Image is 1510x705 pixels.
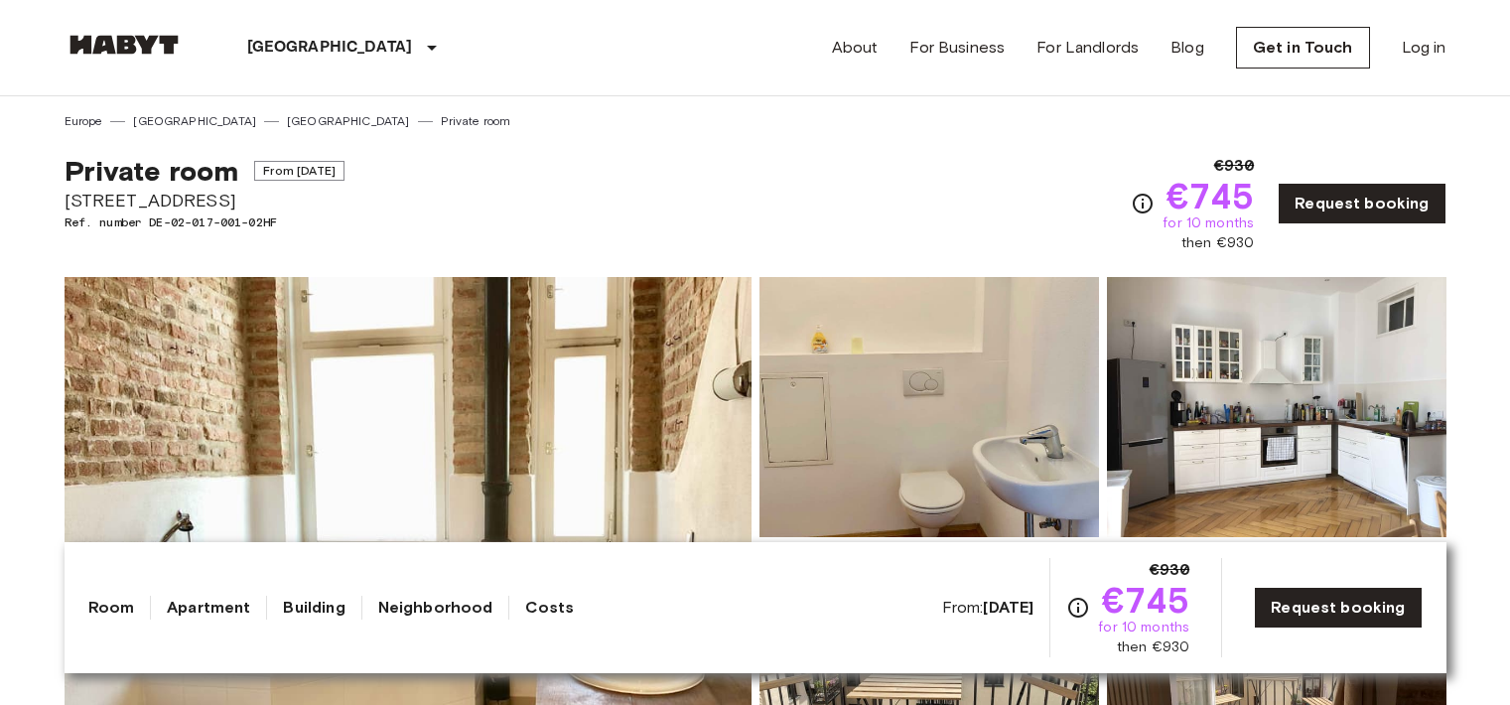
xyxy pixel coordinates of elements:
img: Picture of unit DE-02-017-001-02HF [1107,277,1446,537]
a: Request booking [1254,587,1422,629]
p: [GEOGRAPHIC_DATA] [247,36,413,60]
a: Request booking [1278,183,1445,224]
span: for 10 months [1163,213,1254,233]
a: Blog [1170,36,1204,60]
span: From: [942,597,1034,619]
a: Get in Touch [1236,27,1370,69]
span: then €930 [1181,233,1254,253]
a: Room [88,596,135,620]
a: For Landlords [1036,36,1139,60]
img: Habyt [65,35,184,55]
span: Ref. number DE-02-017-001-02HF [65,213,344,231]
span: then €930 [1117,637,1189,657]
span: €745 [1167,178,1255,213]
a: Log in [1402,36,1446,60]
a: Building [283,596,344,620]
a: About [832,36,879,60]
a: [GEOGRAPHIC_DATA] [133,112,256,130]
b: [DATE] [983,598,1033,617]
span: for 10 months [1098,618,1189,637]
svg: Check cost overview for full price breakdown. Please note that discounts apply to new joiners onl... [1066,596,1090,620]
a: [GEOGRAPHIC_DATA] [287,112,410,130]
img: Picture of unit DE-02-017-001-02HF [759,277,1099,537]
span: €745 [1102,582,1190,618]
span: From [DATE] [254,161,344,181]
a: Private room [441,112,511,130]
svg: Check cost overview for full price breakdown. Please note that discounts apply to new joiners onl... [1131,192,1155,215]
a: Apartment [167,596,250,620]
span: €930 [1150,558,1190,582]
a: Europe [65,112,103,130]
span: [STREET_ADDRESS] [65,188,344,213]
span: €930 [1214,154,1255,178]
span: Private room [65,154,239,188]
a: Costs [525,596,574,620]
a: Neighborhood [378,596,493,620]
a: For Business [909,36,1005,60]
